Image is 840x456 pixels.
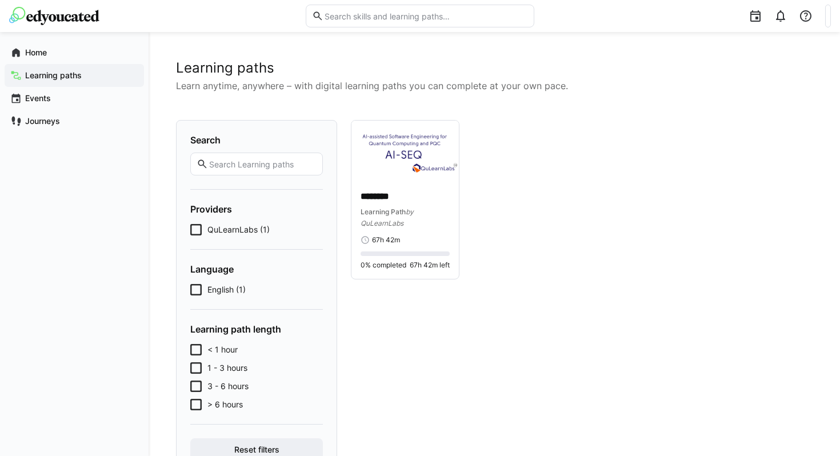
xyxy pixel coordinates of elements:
h4: Language [190,263,323,275]
span: Learning Path [361,207,406,216]
h4: Learning path length [190,323,323,335]
h4: Providers [190,203,323,215]
input: Search skills and learning paths… [323,11,528,21]
span: by QuLearnLabs [361,207,414,227]
input: Search Learning paths [208,159,317,169]
p: Learn anytime, anywhere – with digital learning paths you can complete at your own pace. [176,79,813,93]
img: image [351,121,459,181]
h4: Search [190,134,323,146]
span: < 1 hour [207,344,238,355]
span: > 6 hours [207,399,243,410]
span: English (1) [207,284,246,295]
h2: Learning paths [176,59,813,77]
span: 67h 42m left [410,261,450,270]
span: 0% completed [361,261,406,270]
span: 67h 42m [372,235,400,245]
span: 3 - 6 hours [207,381,249,392]
span: 1 - 3 hours [207,362,247,374]
span: Reset filters [233,444,281,455]
span: QuLearnLabs (1) [207,224,270,235]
